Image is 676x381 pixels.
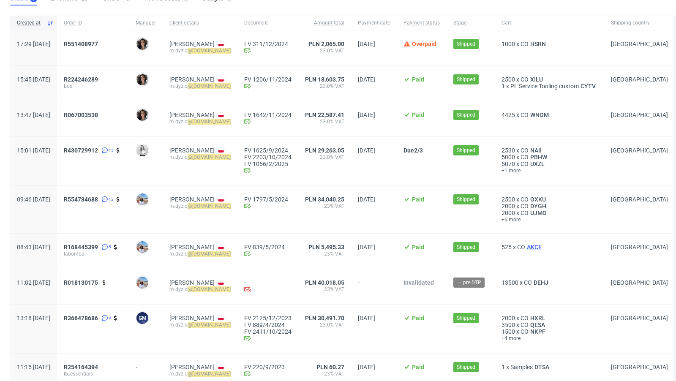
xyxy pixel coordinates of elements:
a: 4 [100,315,111,321]
img: Moreno Martinez Cristina [136,73,148,85]
span: PLN 2,065.00 [308,41,344,47]
span: CO [521,203,529,210]
span: PLN 29,263.05 [305,147,344,154]
span: 1 [502,364,505,370]
a: XILU [529,76,545,83]
span: Client details [169,19,231,27]
span: Document [244,19,292,27]
div: - [244,279,292,294]
mark: @[DOMAIN_NAME] [188,154,231,160]
span: [DATE] [358,196,375,203]
span: 1 [502,83,505,90]
a: [PERSON_NAME] [169,112,215,118]
div: x [502,244,597,250]
span: CO [521,112,529,118]
span: Paid [412,364,424,370]
span: R018130175 [64,279,98,286]
div: x [502,321,597,328]
span: 09:46 [DATE] [17,196,50,203]
span: 15:45 [DATE] [17,76,50,83]
span: 15 [109,147,114,154]
span: [DATE] [358,41,375,47]
a: R366478686 [64,315,100,321]
span: 23% VAT [305,286,344,293]
span: box [64,83,122,90]
div: x [502,279,597,286]
a: 15 [100,147,114,154]
a: HSRN [529,41,548,47]
div: m.dyzio [169,203,231,210]
a: +1 more [502,167,597,174]
span: 4425 [502,112,515,118]
span: CO [521,41,529,47]
span: PLN 40,018.05 [305,279,344,286]
a: NKPF [529,328,547,335]
span: Order ID [64,19,122,27]
span: 2500 [502,196,515,203]
div: x [502,112,597,118]
span: [GEOGRAPHIC_DATA] [611,196,668,203]
span: 15:01 [DATE] [17,147,50,154]
div: m.dyzio [169,321,231,328]
span: 23.0% VAT [305,321,344,328]
span: DTSA [533,364,551,370]
span: 23% VAT [305,370,344,377]
span: Invalidated [403,279,434,286]
span: R430729912 [64,147,98,154]
a: FV 2203/10/2024 [244,154,292,161]
span: R168445399 [64,244,98,250]
span: 4 [109,315,111,321]
span: UXZL [529,161,546,167]
a: [PERSON_NAME] [169,279,215,286]
span: CO [521,210,529,216]
span: - [358,279,390,294]
span: R554784688 [64,196,98,203]
mark: @[DOMAIN_NAME] [188,203,231,209]
mark: @[DOMAIN_NAME] [188,371,231,377]
span: CYTV [579,83,597,90]
span: Amount total [305,19,344,27]
img: Moreno Martinez Cristina [136,109,148,121]
span: Overpaid [412,41,436,47]
span: Shipped [457,40,475,48]
span: 2530 [502,147,515,154]
span: 23.0% VAT [305,83,344,90]
span: PLN 18,603.75 [305,76,344,83]
img: Marta Kozłowska [136,277,148,288]
div: x [502,364,597,370]
span: Paid [412,315,424,321]
a: DYGH [529,203,548,210]
span: Stage [453,19,488,27]
span: labomba [64,250,122,257]
span: OXKU [529,196,548,203]
div: x [502,154,597,161]
span: PL Service Tooling custom [510,83,579,90]
a: PBHW [529,154,549,161]
a: HXRL [529,315,547,321]
div: m.dyzio [169,370,231,377]
span: [GEOGRAPHIC_DATA] [611,76,668,83]
img: Marta Kozłowska [136,193,148,205]
div: m.dyzio [169,83,231,90]
span: [GEOGRAPHIC_DATA] [611,364,668,370]
a: [PERSON_NAME] [169,244,215,250]
span: 2/3 [414,147,423,154]
span: 2500 [502,76,515,83]
span: [DATE] [358,112,375,118]
span: Paid [412,244,424,250]
span: CO [521,328,529,335]
a: FV 2125/12/2023 [244,315,292,321]
a: FV 1206/11/2024 [244,76,292,83]
span: Payment date [358,19,390,27]
mark: @[DOMAIN_NAME] [188,322,231,328]
span: CO [521,154,529,161]
span: [DATE] [358,76,375,83]
a: FV 1642/11/2024 [244,112,292,118]
a: FV 839/5/2024 [244,244,292,250]
a: R254164394 [64,364,100,370]
span: PLN 30,491.70 [305,315,344,321]
a: R168445399 [64,244,100,250]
